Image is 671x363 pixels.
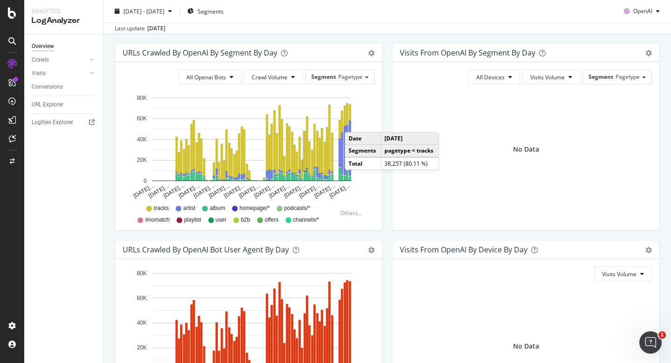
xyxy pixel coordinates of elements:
[345,133,381,145] td: Date
[340,209,366,217] div: Others...
[123,48,277,57] div: URLs Crawled by OpenAI By Segment By Day
[32,42,54,51] div: Overview
[381,157,438,169] td: 38,257 (80.11 %)
[530,73,565,81] span: Visits Volume
[265,216,279,224] span: offers
[602,270,637,278] span: Visits Volume
[210,204,225,212] span: album
[645,50,652,56] div: gear
[368,247,375,253] div: gear
[32,69,87,78] a: Visits
[252,73,288,81] span: Crawl Volume
[32,55,87,65] a: Crawls
[115,24,165,33] div: Last update
[345,157,381,169] td: Total
[522,70,580,84] button: Visits Volume
[32,15,96,26] div: LogAnalyzer
[244,70,303,84] button: Crawl Volume
[240,204,270,212] span: homepage/*
[645,247,652,253] div: gear
[284,204,310,212] span: podcasts/*
[468,70,520,84] button: All Devices
[633,7,652,15] span: OpenAI
[338,73,363,81] span: Pagetype
[311,73,336,81] span: Segment
[137,320,147,326] text: 40K
[32,100,63,110] div: URL Explorer
[639,331,662,354] iframe: Intercom live chat
[137,295,147,301] text: 60K
[620,4,664,19] button: OpenAI
[400,245,527,254] div: Visits From OpenAI By Device By Day
[137,115,147,122] text: 60K
[216,216,226,224] span: user
[183,204,195,212] span: artist
[184,216,201,224] span: playlist
[32,7,96,15] div: Analytics
[123,92,371,200] svg: A chart.
[368,50,375,56] div: gear
[32,55,49,65] div: Crawls
[137,270,147,277] text: 80K
[293,216,319,224] span: channels/*
[241,216,250,224] span: b2b
[32,118,73,127] div: Logfiles Explorer
[111,4,176,19] button: [DATE] - [DATE]
[123,245,289,254] div: URLs Crawled by OpenAI bot User Agent By Day
[32,82,96,92] a: Conversions
[476,73,505,81] span: All Devices
[32,69,46,78] div: Visits
[147,24,165,33] div: [DATE]
[589,73,613,81] span: Segment
[616,73,640,81] span: Pagetype
[198,7,224,15] span: Segments
[513,145,539,154] div: No Data
[178,70,241,84] button: All Openai Bots
[137,95,147,101] text: 80K
[145,216,170,224] span: #nomatch
[32,100,96,110] a: URL Explorer
[400,48,535,57] div: Visits from OpenAI By Segment By Day
[32,42,96,51] a: Overview
[137,136,147,143] text: 40K
[381,133,438,145] td: [DATE]
[154,204,169,212] span: tracks
[381,145,438,157] td: pagetype = tracks
[594,266,652,281] button: Visits Volume
[137,157,147,163] text: 20K
[186,73,226,81] span: All Openai Bots
[123,7,164,15] span: [DATE] - [DATE]
[144,178,147,184] text: 0
[137,345,147,351] text: 20K
[32,118,96,127] a: Logfiles Explorer
[32,82,63,92] div: Conversions
[345,145,381,157] td: Segments
[658,331,666,339] span: 1
[513,342,539,351] div: No Data
[184,4,227,19] button: Segments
